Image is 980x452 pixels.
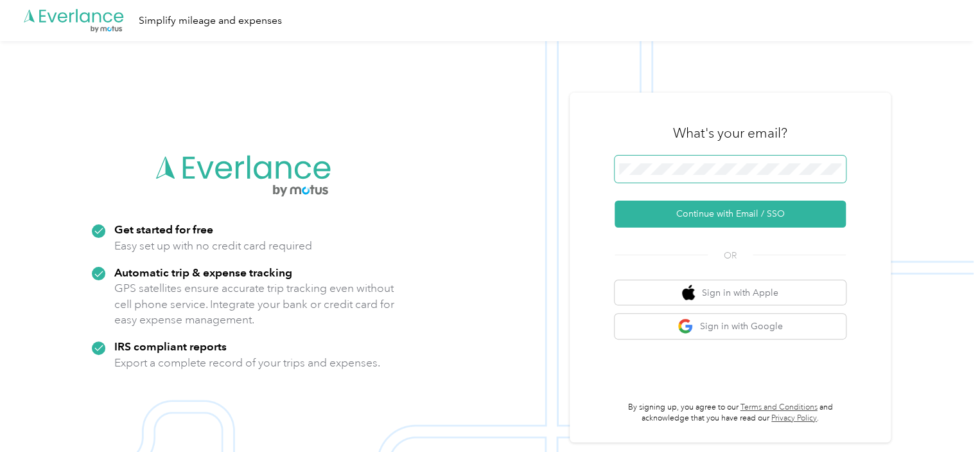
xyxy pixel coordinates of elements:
[114,280,395,328] p: GPS satellites ensure accurate trip tracking even without cell phone service. Integrate your bank...
[678,318,694,334] img: google logo
[114,238,312,254] p: Easy set up with no credit card required
[139,13,282,29] div: Simplify mileage and expenses
[615,402,846,424] p: By signing up, you agree to our and acknowledge that you have read our .
[114,339,227,353] strong: IRS compliant reports
[673,124,787,142] h3: What's your email?
[740,402,818,412] a: Terms and Conditions
[114,222,213,236] strong: Get started for free
[682,285,695,301] img: apple logo
[615,314,846,339] button: google logoSign in with Google
[708,249,753,262] span: OR
[615,201,846,228] button: Continue with Email / SSO
[114,266,292,279] strong: Automatic trip & expense tracking
[615,280,846,305] button: apple logoSign in with Apple
[771,413,817,423] a: Privacy Policy
[114,355,380,371] p: Export a complete record of your trips and expenses.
